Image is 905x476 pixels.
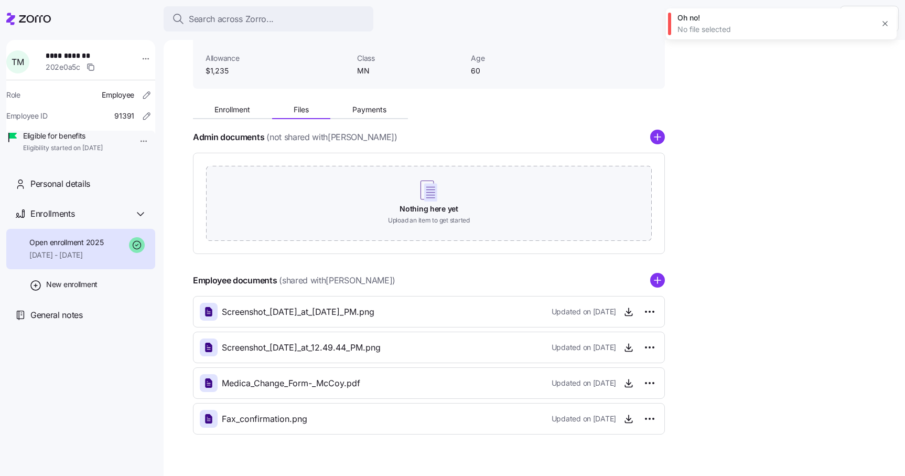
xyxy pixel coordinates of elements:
span: Employee [102,90,134,100]
span: Role [6,90,20,100]
span: T M [12,58,24,66]
span: Personal details [30,177,90,191]
span: Allowance [206,53,349,64]
div: No file selected [677,24,874,35]
span: Payments [352,106,386,113]
span: Files [294,106,309,113]
h4: Employee documents [193,274,277,287]
svg: add icon [650,130,665,144]
span: Age [471,53,576,64]
span: $1,235 [206,66,349,76]
span: Medica_Change_Form-_McCoy.pdf [222,377,360,390]
span: Eligibility started on [DATE] [23,144,103,153]
span: (not shared with [PERSON_NAME] ) [266,131,397,144]
span: 202e0a5c [46,62,80,72]
span: Enrollments [30,207,74,220]
span: Open enrollment 2025 [29,237,103,248]
span: [DATE] - [DATE] [29,250,103,260]
div: Oh no! [677,13,874,23]
span: MN [357,66,462,76]
span: Updated on [DATE] [552,306,616,317]
span: Enrollment [214,106,250,113]
span: General notes [30,309,83,322]
span: Screenshot_[DATE]_at_[DATE]_PM.png [222,305,374,319]
span: Employee ID [6,111,48,121]
button: Search across Zorro... [164,6,373,31]
span: Eligible for benefits [23,131,103,141]
span: Updated on [DATE] [552,342,616,353]
span: Updated on [DATE] [552,414,616,424]
span: Screenshot_[DATE]_at_12.49.44_PM.png [222,341,381,354]
h4: Admin documents [193,131,264,143]
span: (shared with [PERSON_NAME] ) [279,274,395,287]
span: New enrollment [46,279,98,290]
span: 60 [471,66,576,76]
svg: add icon [650,273,665,288]
span: 91391 [114,111,134,121]
span: Search across Zorro... [189,13,274,26]
span: Fax_confirmation.png [222,412,307,426]
span: Class [357,53,462,64]
span: Updated on [DATE] [552,378,616,388]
